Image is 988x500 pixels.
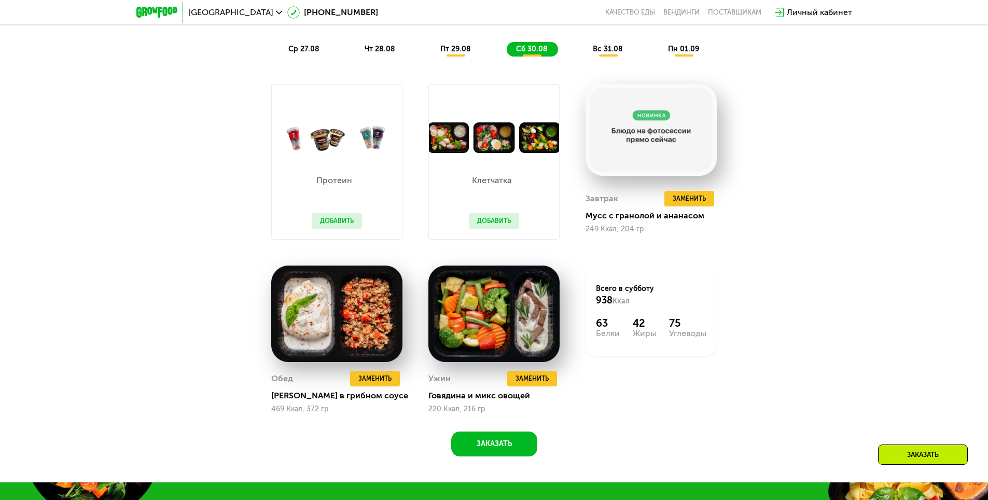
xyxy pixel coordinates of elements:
[188,8,273,17] span: [GEOGRAPHIC_DATA]
[664,191,714,206] button: Заменить
[271,391,411,401] div: [PERSON_NAME] в грибном соусе
[516,373,549,384] span: Заменить
[312,176,357,185] p: Протеин
[663,8,700,17] a: Вендинги
[288,45,319,53] span: ср 27.08
[428,405,560,413] div: 220 Ккал, 216 гр
[507,371,557,386] button: Заменить
[633,329,656,338] div: Жиры
[469,213,519,229] button: Добавить
[271,371,293,386] div: Обед
[596,284,706,307] div: Всего в субботу
[287,6,378,19] a: [PHONE_NUMBER]
[440,45,471,53] span: пт 29.08
[586,225,717,233] div: 249 Ккал, 204 гр
[673,193,706,204] span: Заменить
[596,329,620,338] div: Белки
[787,6,852,19] div: Личный кабинет
[428,371,451,386] div: Ужин
[365,45,395,53] span: чт 28.08
[428,391,568,401] div: Говядина и микс овощей
[593,45,623,53] span: вс 31.08
[878,445,968,465] div: Заказать
[596,295,613,306] span: 938
[669,329,706,338] div: Углеводы
[586,211,725,221] div: Мусс с гранолой и ананасом
[312,213,362,229] button: Добавить
[271,405,402,413] div: 469 Ккал, 372 гр
[516,45,548,53] span: сб 30.08
[605,8,655,17] a: Качество еды
[633,317,656,329] div: 42
[596,317,620,329] div: 63
[469,176,514,185] p: Клетчатка
[708,8,761,17] div: поставщикам
[350,371,400,386] button: Заменить
[613,297,630,305] span: Ккал
[451,432,537,456] button: Заказать
[669,317,706,329] div: 75
[668,45,699,53] span: пн 01.09
[586,191,618,206] div: Завтрак
[358,373,392,384] span: Заменить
